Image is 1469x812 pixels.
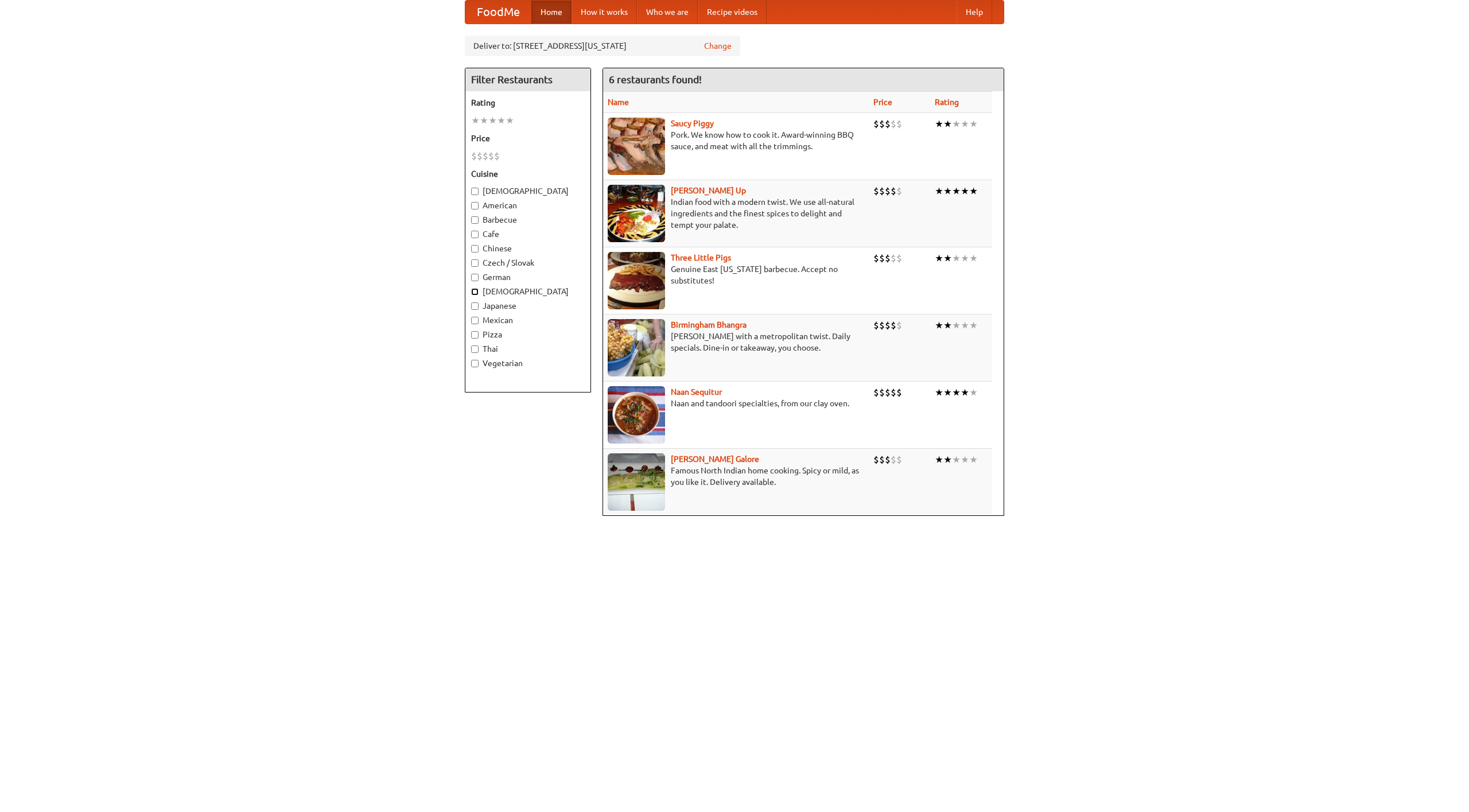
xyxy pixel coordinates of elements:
[471,200,585,211] label: American
[873,98,892,107] a: Price
[608,118,665,175] img: saucy.jpg
[671,119,714,128] a: Saucy Piggy
[671,454,759,464] a: [PERSON_NAME] Galore
[465,68,590,91] h4: Filter Restaurants
[497,114,506,127] li: ★
[671,186,746,195] a: [PERSON_NAME] Up
[471,302,479,310] input: Japanese
[935,319,943,332] li: ★
[969,185,978,197] li: ★
[873,185,879,197] li: $
[480,114,488,127] li: ★
[891,386,896,399] li: $
[608,196,864,231] p: Indian food with a modern twist. We use all-natural ingredients and the finest spices to delight ...
[608,252,665,309] img: littlepigs.jpg
[891,319,896,332] li: $
[471,228,585,240] label: Cafe
[471,286,585,297] label: [DEMOGRAPHIC_DATA]
[471,214,585,226] label: Barbecue
[873,118,879,130] li: $
[471,360,479,367] input: Vegetarian
[608,319,665,376] img: bhangra.jpg
[885,386,891,399] li: $
[952,118,961,130] li: ★
[471,257,585,269] label: Czech / Slovak
[879,453,885,466] li: $
[608,398,864,409] p: Naan and tandoori specialties, from our clay oven.
[471,245,479,252] input: Chinese
[961,185,969,197] li: ★
[471,329,585,340] label: Pizza
[952,319,961,332] li: ★
[671,387,722,397] a: Naan Sequitur
[885,453,891,466] li: $
[471,150,477,162] li: $
[471,271,585,283] label: German
[608,98,629,107] a: Name
[873,252,879,265] li: $
[471,133,585,144] h5: Price
[609,74,702,85] ng-pluralize: 6 restaurants found!
[494,150,500,162] li: $
[885,252,891,265] li: $
[952,185,961,197] li: ★
[671,253,731,262] a: Three Little Pigs
[471,300,585,312] label: Japanese
[471,231,479,238] input: Cafe
[896,386,902,399] li: $
[572,1,637,24] a: How it works
[471,358,585,369] label: Vegetarian
[891,118,896,130] li: $
[608,453,665,511] img: currygalore.jpg
[488,114,497,127] li: ★
[608,331,864,353] p: [PERSON_NAME] with a metropolitan twist. Daily specials. Dine-in or takeaway, you choose.
[896,185,902,197] li: $
[488,150,494,162] li: $
[471,168,585,180] h5: Cuisine
[671,320,747,329] a: Birmingham Bhangra
[471,343,585,355] label: Thai
[885,118,891,130] li: $
[873,386,879,399] li: $
[471,288,479,296] input: [DEMOGRAPHIC_DATA]
[896,252,902,265] li: $
[471,345,479,353] input: Thai
[531,1,572,24] a: Home
[608,185,665,242] img: curryup.jpg
[935,252,943,265] li: ★
[961,319,969,332] li: ★
[957,1,992,24] a: Help
[471,202,479,209] input: American
[969,319,978,332] li: ★
[961,453,969,466] li: ★
[943,453,952,466] li: ★
[896,453,902,466] li: $
[608,386,665,444] img: naansequitur.jpg
[471,216,479,224] input: Barbecue
[935,386,943,399] li: ★
[873,453,879,466] li: $
[952,386,961,399] li: ★
[879,319,885,332] li: $
[943,386,952,399] li: ★
[471,243,585,254] label: Chinese
[891,185,896,197] li: $
[608,129,864,152] p: Pork. We know how to cook it. Award-winning BBQ sauce, and meat with all the trimmings.
[506,114,514,127] li: ★
[465,36,740,56] div: Deliver to: [STREET_ADDRESS][US_STATE]
[471,259,479,267] input: Czech / Slovak
[471,185,585,197] label: [DEMOGRAPHIC_DATA]
[477,150,483,162] li: $
[943,118,952,130] li: ★
[969,453,978,466] li: ★
[952,453,961,466] li: ★
[879,252,885,265] li: $
[471,317,479,324] input: Mexican
[935,98,959,107] a: Rating
[943,185,952,197] li: ★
